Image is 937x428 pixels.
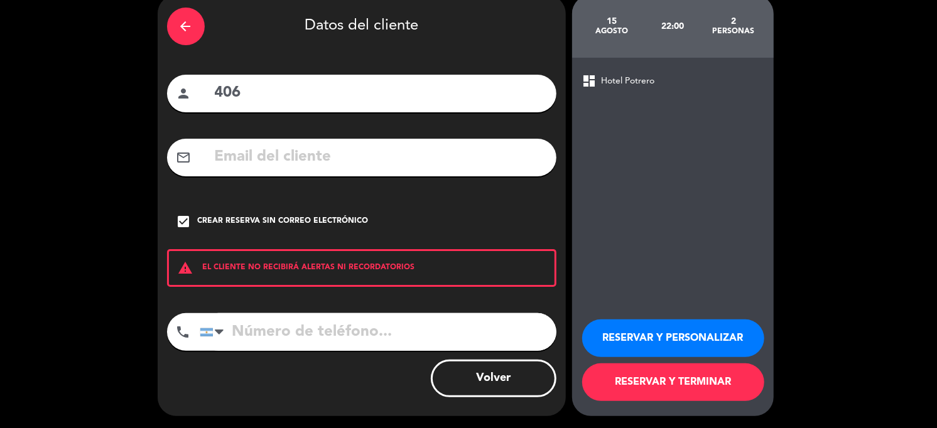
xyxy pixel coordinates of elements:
i: check_box [176,214,192,229]
div: 22:00 [642,4,703,48]
i: person [176,86,192,101]
div: Argentina: +54 [200,314,229,350]
input: Nombre del cliente [214,80,547,106]
input: Email del cliente [214,144,547,170]
i: warning [169,260,203,276]
div: 15 [582,16,642,26]
i: mail_outline [176,150,192,165]
div: EL CLIENTE NO RECIBIRÁ ALERTAS NI RECORDATORIOS [167,249,556,287]
div: agosto [582,26,642,36]
div: 2 [703,16,764,26]
button: Volver [431,360,556,397]
span: Hotel Potrero [602,74,655,88]
div: Datos del cliente [167,4,556,48]
div: Crear reserva sin correo electrónico [198,215,369,228]
input: Número de teléfono... [200,313,556,351]
div: personas [703,26,764,36]
button: RESERVAR Y PERSONALIZAR [582,319,764,357]
i: phone [176,324,191,340]
span: dashboard [582,73,597,88]
i: arrow_back [178,19,193,34]
button: RESERVAR Y TERMINAR [582,363,764,401]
